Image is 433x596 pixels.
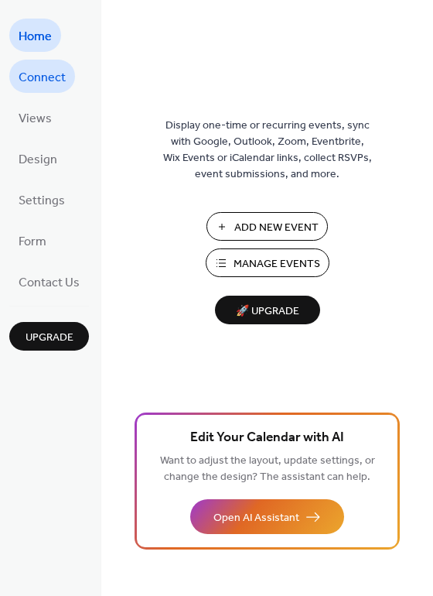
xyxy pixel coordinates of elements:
[9,224,56,257] a: Form
[234,256,320,272] span: Manage Events
[19,271,80,295] span: Contact Us
[19,189,65,213] span: Settings
[206,248,329,277] button: Manage Events
[9,265,89,298] a: Contact Us
[9,19,61,52] a: Home
[163,118,372,183] span: Display one-time or recurring events, sync with Google, Outlook, Zoom, Eventbrite, Wix Events or ...
[9,183,74,216] a: Settings
[160,450,375,488] span: Want to adjust the layout, update settings, or change the design? The assistant can help.
[19,66,66,90] span: Connect
[9,60,75,93] a: Connect
[9,322,89,351] button: Upgrade
[190,427,344,449] span: Edit Your Calendar with AI
[9,142,66,175] a: Design
[26,330,73,346] span: Upgrade
[224,301,311,322] span: 🚀 Upgrade
[215,296,320,324] button: 🚀 Upgrade
[19,148,57,172] span: Design
[234,220,319,236] span: Add New Event
[213,510,299,526] span: Open AI Assistant
[190,499,344,534] button: Open AI Assistant
[19,25,52,49] span: Home
[19,107,52,131] span: Views
[19,230,46,254] span: Form
[206,212,328,241] button: Add New Event
[9,101,61,134] a: Views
